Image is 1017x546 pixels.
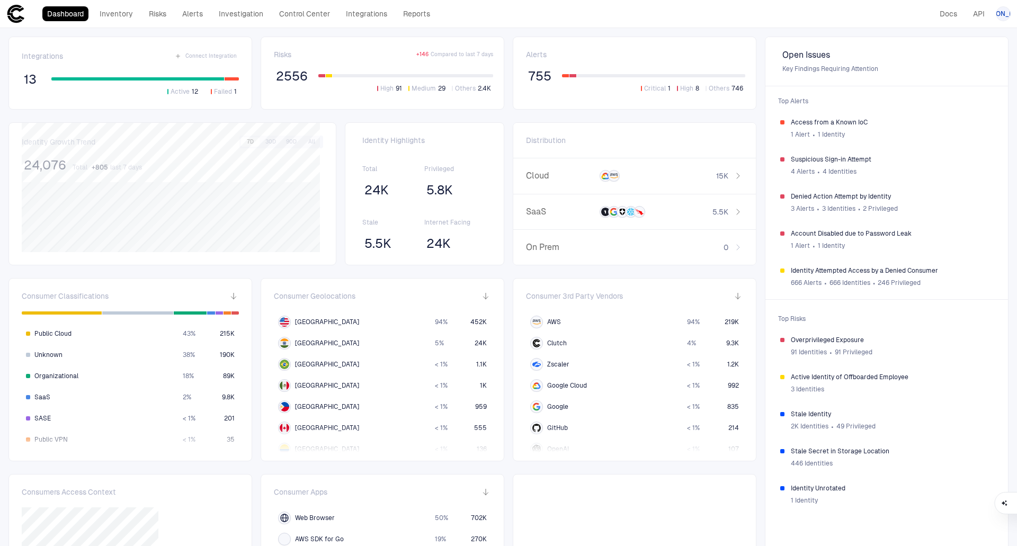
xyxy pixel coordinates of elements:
[791,484,993,493] span: Identity Unrotated
[435,381,448,390] span: < 1 %
[192,87,198,96] span: 12
[241,137,260,147] button: 7D
[547,402,568,411] span: Google
[824,275,827,291] span: ∙
[34,329,72,338] span: Public Cloud
[547,318,561,326] span: AWS
[791,385,824,393] span: 3 Identities
[183,393,191,401] span: 2 %
[680,84,693,93] span: High
[996,6,1011,21] button: [PERSON_NAME]
[791,204,814,213] span: 3 Alerts
[295,514,335,522] span: Web Browser
[475,402,487,411] span: 959
[435,318,448,326] span: 94 %
[477,445,487,453] span: 136
[22,157,68,174] button: 24,076
[220,329,235,338] span: 215K
[24,157,66,173] span: 24,076
[480,381,487,390] span: 1K
[782,50,991,60] span: Open Issues
[791,373,993,381] span: Active Identity of Offboarded Employee
[22,51,63,61] span: Integrations
[791,279,822,287] span: 666 Alerts
[791,410,993,418] span: Stale Identity
[668,84,671,93] span: 1
[471,514,487,522] span: 702K
[772,308,1002,329] span: Top Risks
[406,84,448,93] button: Medium29
[295,445,359,453] span: [GEOGRAPHIC_DATA]
[687,360,700,369] span: < 1 %
[110,163,142,172] span: last 7 days
[416,51,429,58] span: + 146
[364,236,391,252] span: 5.5K
[435,424,448,432] span: < 1 %
[547,445,569,453] span: OpenAI
[935,6,962,21] a: Docs
[280,423,289,433] img: CA
[791,130,810,139] span: 1 Alert
[532,445,541,453] div: OpenAI
[526,50,547,59] span: Alerts
[526,291,623,301] span: Consumer 3rd Party Vendors
[712,207,728,217] span: 5.5K
[532,402,541,411] div: Google
[547,381,587,390] span: Google Cloud
[435,360,448,369] span: < 1 %
[171,87,190,96] span: Active
[22,291,109,301] span: Consumer Classifications
[772,91,1002,112] span: Top Alerts
[812,238,816,254] span: ∙
[823,167,857,176] span: 4 Identities
[791,422,828,431] span: 2K Identities
[547,424,568,432] span: GitHub
[727,360,739,369] span: 1.2K
[214,6,268,21] a: Investigation
[375,84,404,93] button: High91
[295,424,359,432] span: [GEOGRAPHIC_DATA]
[92,163,108,172] span: + 805
[782,65,991,73] span: Key Findings Requiring Attention
[791,459,833,468] span: 446 Identities
[532,424,541,432] div: GitHub
[222,393,235,401] span: 9.8K
[728,445,739,453] span: 107
[165,87,200,96] button: Active12
[687,318,700,326] span: 94 %
[831,418,834,434] span: ∙
[261,137,280,147] button: 30D
[475,339,487,347] span: 24K
[532,339,541,347] div: Clutch
[791,266,993,275] span: Identity Attempted Access by a Denied Consumer
[173,50,239,62] button: Connect Integration
[816,201,820,217] span: ∙
[22,487,116,497] span: Consumers Access Context
[185,52,237,60] span: Connect Integration
[858,201,861,217] span: ∙
[532,360,541,369] div: Zscaler
[426,182,453,198] span: 5.8K
[183,329,195,338] span: 43 %
[302,137,322,147] button: All
[526,136,566,145] span: Distribution
[295,381,359,390] span: [GEOGRAPHIC_DATA]
[471,535,487,543] span: 270K
[791,192,993,201] span: Denied Action Attempt by Identity
[435,339,444,347] span: 5 %
[177,6,208,21] a: Alerts
[829,344,833,360] span: ∙
[835,348,872,356] span: 91 Privileged
[675,84,701,93] button: High8
[526,68,554,85] button: 755
[274,68,310,85] button: 2556
[280,402,289,411] img: PH
[295,318,359,326] span: [GEOGRAPHIC_DATA]
[725,318,739,326] span: 219K
[73,163,87,172] span: Total
[424,182,455,199] button: 5.8K
[547,339,567,347] span: Clutch
[526,242,595,253] span: On Prem
[474,424,487,432] span: 555
[426,236,451,252] span: 24K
